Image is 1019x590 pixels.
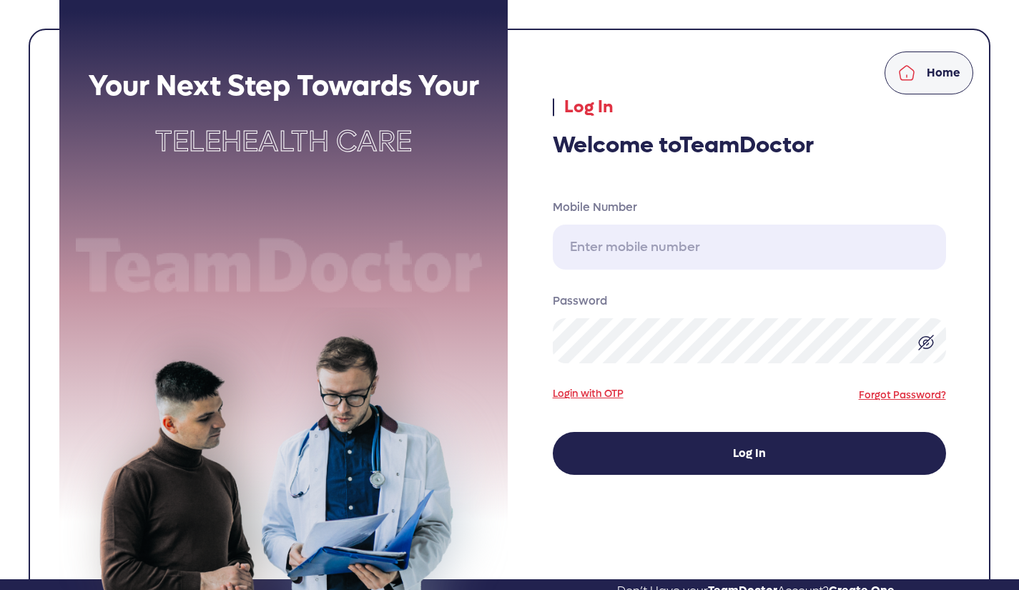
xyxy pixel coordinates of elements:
[59,69,508,103] h2: Your Next Step Towards Your
[917,334,935,351] img: eye
[553,94,946,120] p: Log In
[885,51,973,94] a: Home
[927,64,960,82] p: Home
[553,199,946,216] label: Mobile Number
[679,130,814,160] span: TeamDoctor
[59,120,508,163] p: Telehealth Care
[553,386,624,401] a: Login with OTP
[553,225,946,270] input: Enter mobile number
[553,292,946,310] label: Password
[553,432,946,475] button: Log In
[859,388,946,402] a: Forgot Password?
[59,232,508,303] img: Team doctor text
[553,132,946,159] h3: Welcome to
[898,64,915,82] img: home.svg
